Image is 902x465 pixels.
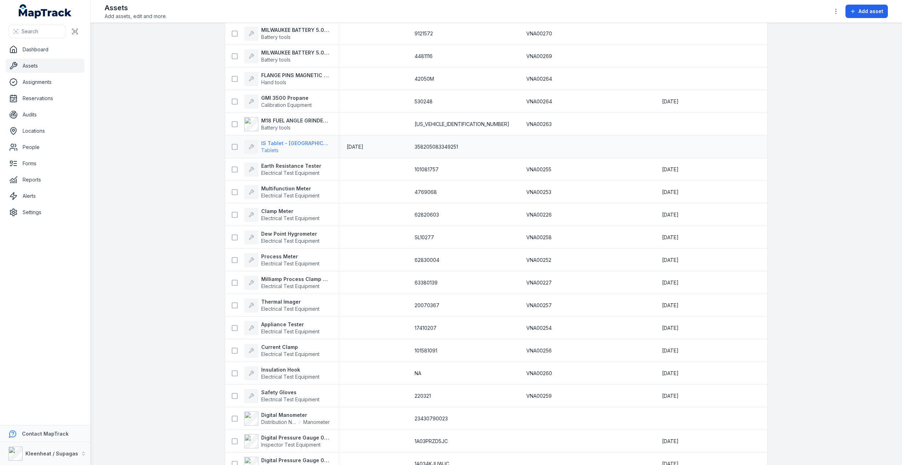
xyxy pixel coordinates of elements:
[526,166,551,173] span: VNA00255
[662,189,679,195] span: [DATE]
[6,189,84,203] a: Alerts
[105,3,167,13] h2: Assets
[526,234,552,241] span: VNA00258
[261,298,320,305] strong: Thermal Imager
[415,347,437,354] span: 101581091
[244,72,330,86] a: FLANGE PINS MAGNETIC MEDIUM SET 2Hand tools
[261,442,321,448] span: Inspector Test Equipment
[6,124,84,138] a: Locations
[6,108,84,122] a: Audits
[261,321,320,328] strong: Appliance Tester
[526,98,552,105] span: VNA00264
[662,234,679,241] time: 26/05/2026, 12:00:00 am
[415,257,439,264] span: 62830004
[526,53,552,60] span: VNA00269
[105,13,167,20] span: Add assets, edit and more.
[526,392,552,400] span: VNA00259
[662,392,679,400] time: 26/05/2026, 12:00:00 am
[415,30,433,37] span: 9121572
[6,173,84,187] a: Reports
[6,75,84,89] a: Assignments
[415,98,433,105] span: 530248
[6,156,84,171] a: Forms
[662,302,679,309] time: 26/05/2026, 12:00:00 am
[244,434,330,448] a: Digital Pressure Gauge 0-160kPaInspector Test Equipment
[662,393,679,399] span: [DATE]
[415,438,448,445] span: 1A03PRZD5JC
[415,211,439,218] span: 62820603
[261,457,330,464] strong: Digital Pressure Gauge 0-2100kPa
[261,140,330,147] strong: IS Tablet - [GEOGRAPHIC_DATA] Plumbing
[261,49,330,56] strong: MILWAUKEE BATTERY 5.0AH
[526,189,551,196] span: VNA00253
[662,234,679,240] span: [DATE]
[662,280,679,286] span: [DATE]
[22,28,38,35] span: Search
[244,321,320,335] a: Appliance TesterElectrical Test Equipment
[662,370,679,376] span: [DATE]
[662,98,679,104] span: [DATE]
[415,392,431,400] span: 220321
[261,419,296,426] span: Distribution Networks Equipment
[244,253,320,267] a: Process MeterElectrical Test Equipment
[859,8,883,15] span: Add asset
[662,438,679,444] span: [DATE]
[662,438,679,445] time: 24/02/2026, 12:00:00 am
[6,42,84,57] a: Dashboard
[261,374,320,380] span: Electrical Test Equipment
[261,328,320,334] span: Electrical Test Equipment
[261,283,320,289] span: Electrical Test Equipment
[526,75,552,82] span: VNA00264
[662,211,679,218] time: 25/05/2026, 12:00:00 am
[662,257,679,264] time: 26/05/2026, 12:00:00 am
[415,189,437,196] span: 4769068
[662,166,679,173] time: 26/05/2026, 12:00:00 am
[261,276,330,283] strong: Milliamp Process Clamp Meter
[845,5,888,18] button: Add asset
[244,412,330,426] a: Digital ManometerDistribution Networks EquipmentManometer
[261,185,320,192] strong: Multifunction Meter
[662,166,679,172] span: [DATE]
[244,366,320,380] a: Insulation HookElectrical Test Equipment
[662,348,679,354] span: [DATE]
[244,140,330,154] a: IS Tablet - [GEOGRAPHIC_DATA] PlumbingTablets
[244,344,320,358] a: Current ClampElectrical Test Equipment
[662,189,679,196] time: 26/05/2026, 12:00:00 am
[261,125,291,131] span: Battery tools
[526,279,552,286] span: VNA00227
[662,98,679,105] time: 03/06/2026, 12:00:00 am
[261,344,320,351] strong: Current Clamp
[415,415,448,422] span: 23430790023
[244,230,320,245] a: Dew Point HygrometerElectrical Test Equipment
[415,279,438,286] span: 63380139
[662,212,679,218] span: [DATE]
[261,208,320,215] strong: Clamp Meter
[244,276,330,290] a: Milliamp Process Clamp MeterElectrical Test Equipment
[415,166,439,173] span: 101081757
[261,79,286,85] span: Hand tools
[261,117,330,124] strong: M18 FUEL ANGLE GRINDER 125MM KIT 2B 5AH FC CASE
[8,25,65,38] button: Search
[244,208,320,222] a: Clamp MeterElectrical Test Equipment
[261,253,320,260] strong: Process Meter
[19,4,72,18] a: MapTrack
[244,389,320,403] a: Safety GlovesElectrical Test Equipment
[662,302,679,308] span: [DATE]
[6,205,84,219] a: Settings
[526,302,552,309] span: VNA00257
[261,351,320,357] span: Electrical Test Equipment
[415,370,421,377] span: NA
[261,94,312,102] strong: GMI 3500 Propane
[244,298,320,312] a: Thermal ImagerElectrical Test Equipment
[25,450,78,457] strong: Kleenheat / Supagas
[662,279,679,286] time: 26/05/2026, 12:00:00 am
[244,27,330,41] a: MILWAUKEE BATTERY 5.0 AHBattery tools
[526,30,552,37] span: VNA00270
[415,234,434,241] span: SL10277
[6,91,84,105] a: Reservations
[261,215,320,221] span: Electrical Test Equipment
[662,325,679,331] span: [DATE]
[526,257,551,264] span: VNA00252
[244,49,330,63] a: MILWAUKEE BATTERY 5.0AHBattery tools
[415,75,434,82] span: 42050M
